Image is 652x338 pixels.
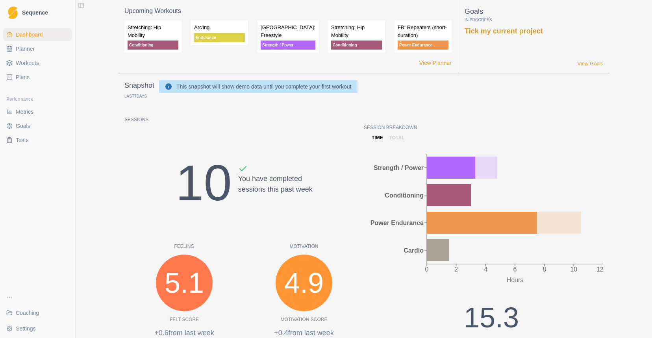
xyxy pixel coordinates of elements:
[577,60,603,68] a: View Goals
[16,309,39,317] span: Coaching
[3,93,72,105] div: Performance
[16,45,35,53] span: Planner
[570,266,577,273] tspan: 10
[465,27,543,35] a: Tick my current project
[238,164,313,221] div: You have completed sessions this past week
[3,57,72,69] a: Workouts
[3,42,72,55] a: Planner
[170,316,199,323] p: Felt Score
[16,136,29,144] span: Tests
[284,262,324,304] span: 4.9
[398,41,448,50] p: Power Endurance
[398,24,448,39] p: FB: Repeaters (short-duration)
[124,80,154,91] p: Snapshot
[454,266,458,273] tspan: 2
[370,220,424,226] tspan: Power Endurance
[134,94,137,98] span: 7
[465,17,603,23] p: In Progress
[194,33,245,42] p: Endurance
[281,316,328,323] p: Motivation Score
[128,41,178,50] p: Conditioning
[22,10,48,15] span: Sequence
[124,6,452,16] p: Upcoming Workouts
[16,108,33,116] span: Metrics
[385,192,424,199] tspan: Conditioning
[3,3,72,22] a: LogoSequence
[261,24,315,39] p: [GEOGRAPHIC_DATA]: Freestyle
[596,266,604,273] tspan: 12
[484,266,487,273] tspan: 4
[3,105,72,118] a: Metrics
[3,307,72,319] a: Coaching
[507,277,524,283] tspan: Hours
[465,6,603,17] p: Goals
[124,243,244,250] p: Feeling
[16,73,30,81] span: Plans
[194,24,245,31] p: Arc'ing
[3,134,72,146] a: Tests
[374,164,424,171] tspan: Strength / Power
[3,120,72,132] a: Goals
[16,122,30,130] span: Goals
[364,124,603,131] p: Session Breakdown
[124,94,147,98] p: Last Days
[244,243,364,250] p: Motivation
[128,24,178,39] p: Stretching: Hip Mobility
[176,145,232,221] div: 10
[372,134,383,141] p: time
[176,82,351,91] div: This snapshot will show demo data until you complete your first workout
[404,247,424,254] tspan: Cardio
[16,31,43,39] span: Dashboard
[3,71,72,83] a: Plans
[16,59,39,67] span: Workouts
[3,28,72,41] a: Dashboard
[3,322,72,335] button: Settings
[165,262,204,304] span: 5.1
[419,59,452,67] a: View Planner
[331,24,382,39] p: Stretching: Hip Mobility
[389,134,405,141] p: total
[331,41,382,50] p: Conditioning
[261,41,315,50] p: Strength / Power
[543,266,546,273] tspan: 8
[8,6,18,19] img: Logo
[425,266,429,273] tspan: 0
[124,116,364,123] p: Sessions
[513,266,517,273] tspan: 6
